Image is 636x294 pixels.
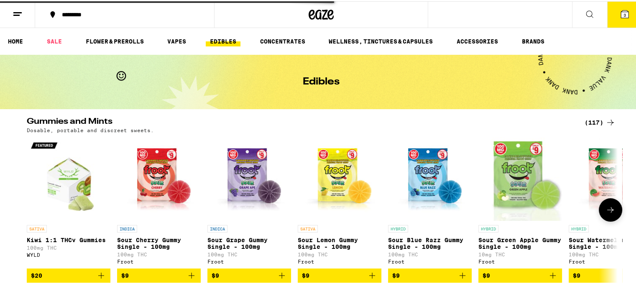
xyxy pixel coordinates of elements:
div: Froot [298,258,381,263]
div: Froot [207,258,291,263]
h1: Edibles [303,76,340,86]
p: Kiwi 1:1 THCv Gummies [27,235,110,242]
p: Sour Green Apple Gummy Single - 100mg [478,235,562,249]
div: WYLD [27,251,110,256]
span: $9 [121,271,129,278]
p: 100mg THC [27,244,110,249]
p: Sour Blue Razz Gummy Single - 100mg [388,235,472,249]
div: Froot [478,258,562,263]
a: Open page for Sour Grape Gummy Single - 100mg from Froot [207,136,291,267]
p: 100mg THC [117,251,201,256]
h2: Gummies and Mints [27,116,575,126]
img: Froot - Sour Lemon Gummy Single - 100mg [298,136,381,220]
img: WYLD - Kiwi 1:1 THCv Gummies [27,136,110,220]
p: 100mg THC [388,251,472,256]
a: Open page for Sour Green Apple Gummy Single - 100mg from Froot [478,136,562,267]
button: Add to bag [207,267,291,281]
p: HYBRID [569,224,589,231]
a: Open page for Sour Lemon Gummy Single - 100mg from Froot [298,136,381,267]
img: Froot - Sour Grape Gummy Single - 100mg [207,136,291,220]
img: Froot - Sour Cherry Gummy Single - 100mg [117,136,201,220]
a: SALE [43,35,66,45]
button: Add to bag [298,267,381,281]
p: HYBRID [388,224,408,231]
p: HYBRID [478,224,498,231]
a: Open page for Sour Blue Razz Gummy Single - 100mg from Froot [388,136,472,267]
p: Sour Grape Gummy Single - 100mg [207,235,291,249]
a: Open page for Sour Cherry Gummy Single - 100mg from Froot [117,136,201,267]
a: VAPES [163,35,190,45]
a: ACCESSORIES [452,35,502,45]
img: Froot - Sour Green Apple Gummy Single - 100mg [478,136,562,220]
button: Add to bag [388,267,472,281]
a: WELLNESS, TINCTURES & CAPSULES [324,35,437,45]
p: 100mg THC [298,251,381,256]
p: SATIVA [27,224,47,231]
button: Add to bag [478,267,562,281]
a: Open page for Kiwi 1:1 THCv Gummies from WYLD [27,136,110,267]
span: Hi. Need any help? [5,6,60,13]
a: BRANDS [518,35,549,45]
p: Dosable, portable and discreet sweets. [27,126,154,132]
span: $9 [573,271,580,278]
p: Sour Cherry Gummy Single - 100mg [117,235,201,249]
a: HOME [4,35,27,45]
span: $20 [31,271,42,278]
a: (117) [585,116,616,126]
div: Froot [117,258,201,263]
button: Add to bag [117,267,201,281]
a: EDIBLES [206,35,240,45]
p: INDICA [207,224,227,231]
button: Add to bag [27,267,110,281]
div: Froot [388,258,472,263]
span: $9 [212,271,219,278]
p: 100mg THC [207,251,291,256]
p: Sour Lemon Gummy Single - 100mg [298,235,381,249]
p: 10mg THC [478,251,562,256]
img: Froot - Sour Blue Razz Gummy Single - 100mg [388,136,472,220]
p: SATIVA [298,224,318,231]
a: FLOWER & PREROLLS [82,35,148,45]
span: $9 [392,271,400,278]
p: INDICA [117,224,137,231]
span: 3 [623,11,626,16]
span: $9 [483,271,490,278]
span: $9 [302,271,309,278]
a: CONCENTRATES [256,35,309,45]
